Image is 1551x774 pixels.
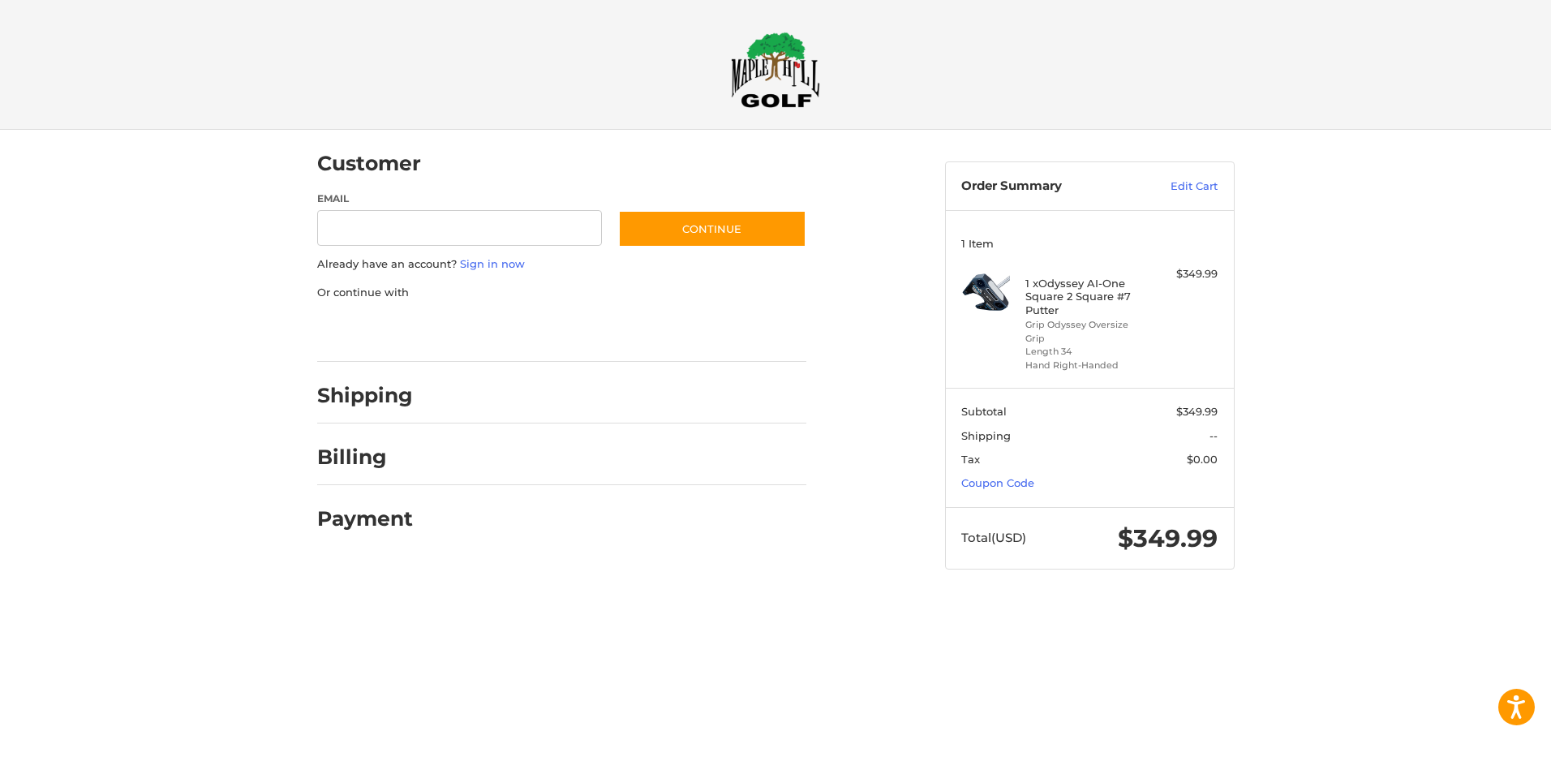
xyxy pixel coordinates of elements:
[317,191,603,206] label: Email
[1118,523,1218,553] span: $349.99
[586,316,708,346] iframe: PayPal-venmo
[961,405,1007,418] span: Subtotal
[1136,178,1218,195] a: Edit Cart
[1025,318,1149,345] li: Grip Odyssey Oversize Grip
[317,256,806,273] p: Already have an account?
[1417,730,1551,774] iframe: Google Customer Reviews
[961,237,1218,250] h3: 1 Item
[311,316,433,346] iframe: PayPal-paypal
[317,285,806,301] p: Or continue with
[317,151,421,176] h2: Customer
[1176,405,1218,418] span: $349.99
[449,316,571,346] iframe: PayPal-paylater
[1209,429,1218,442] span: --
[961,530,1026,545] span: Total (USD)
[1187,453,1218,466] span: $0.00
[1025,277,1149,316] h4: 1 x Odyssey AI-One Square 2 Square #7 Putter
[618,210,806,247] button: Continue
[317,383,413,408] h2: Shipping
[460,257,525,270] a: Sign in now
[961,476,1034,489] a: Coupon Code
[317,506,413,531] h2: Payment
[1025,345,1149,359] li: Length 34
[1154,266,1218,282] div: $349.99
[961,429,1011,442] span: Shipping
[961,178,1136,195] h3: Order Summary
[1025,359,1149,372] li: Hand Right-Handed
[961,453,980,466] span: Tax
[317,445,412,470] h2: Billing
[731,32,820,108] img: Maple Hill Golf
